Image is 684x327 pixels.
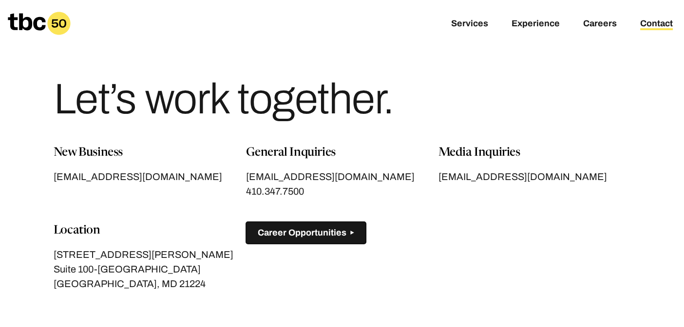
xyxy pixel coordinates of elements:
[54,262,246,276] p: Suite 100-[GEOGRAPHIC_DATA]
[246,184,304,199] a: 410.347.7500
[54,276,246,291] p: [GEOGRAPHIC_DATA], MD 21224
[54,171,222,184] span: [EMAIL_ADDRESS][DOMAIN_NAME]
[8,12,71,35] a: Homepage
[438,171,607,184] span: [EMAIL_ADDRESS][DOMAIN_NAME]
[438,169,630,184] a: [EMAIL_ADDRESS][DOMAIN_NAME]
[512,18,560,30] a: Experience
[246,144,438,162] p: General Inquiries
[258,228,346,238] span: Career Opportunities
[640,18,673,30] a: Contact
[246,186,304,199] span: 410.347.7500
[54,247,246,262] p: [STREET_ADDRESS][PERSON_NAME]
[54,144,246,162] p: New Business
[438,144,630,162] p: Media Inquiries
[451,18,488,30] a: Services
[246,171,415,184] span: [EMAIL_ADDRESS][DOMAIN_NAME]
[246,222,366,244] button: Career Opportunities
[54,169,246,184] a: [EMAIL_ADDRESS][DOMAIN_NAME]
[583,18,617,30] a: Careers
[246,169,438,184] a: [EMAIL_ADDRESS][DOMAIN_NAME]
[54,222,246,239] p: Location
[54,78,394,121] h1: Let’s work together.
